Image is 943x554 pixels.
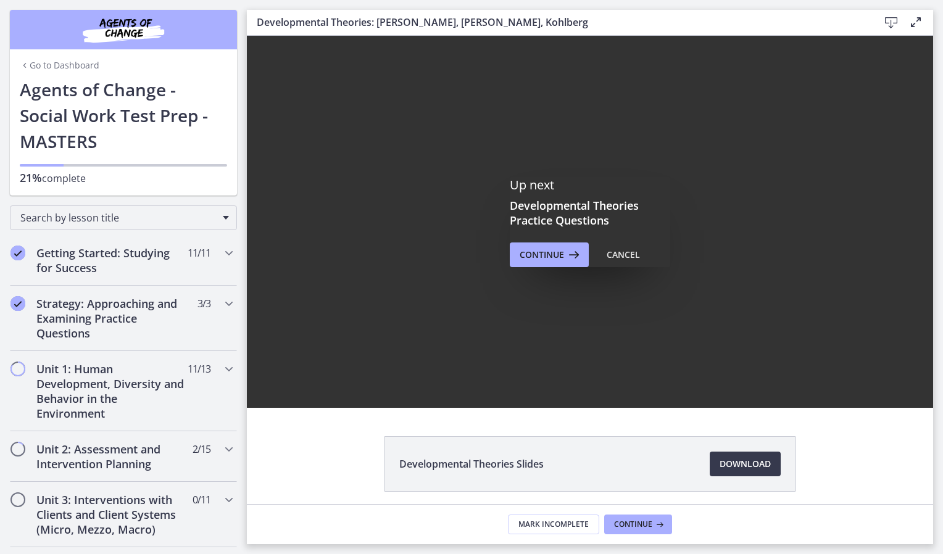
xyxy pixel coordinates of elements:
span: 11 / 13 [188,362,210,376]
span: 11 / 11 [188,246,210,260]
button: Continue [604,515,672,534]
button: Cancel [597,242,650,267]
span: Continue [520,247,564,262]
p: Up next [510,177,670,193]
span: 0 / 11 [193,492,210,507]
p: complete [20,170,227,186]
h2: Unit 1: Human Development, Diversity and Behavior in the Environment [36,362,187,421]
h2: Unit 3: Interventions with Clients and Client Systems (Micro, Mezzo, Macro) [36,492,187,537]
span: Download [720,457,771,471]
a: Download [710,452,781,476]
div: Cancel [607,247,640,262]
h1: Agents of Change - Social Work Test Prep - MASTERS [20,76,227,154]
img: Agents of Change [49,15,197,44]
h2: Strategy: Approaching and Examining Practice Questions [36,296,187,341]
h2: Unit 2: Assessment and Intervention Planning [36,442,187,471]
div: Search by lesson title [10,205,237,230]
span: Mark Incomplete [518,519,589,529]
span: 3 / 3 [197,296,210,311]
span: 21% [20,170,42,185]
span: Continue [614,519,652,529]
span: 2 / 15 [193,442,210,457]
span: Search by lesson title [20,211,217,225]
h3: Developmental Theories: [PERSON_NAME], [PERSON_NAME], Kohlberg [257,15,859,30]
a: Go to Dashboard [20,59,99,72]
button: Mark Incomplete [508,515,599,534]
button: Continue [510,242,589,267]
h3: Developmental Theories Practice Questions [510,198,670,228]
i: Completed [10,246,25,260]
h2: Getting Started: Studying for Success [36,246,187,275]
i: Completed [10,296,25,311]
span: Developmental Theories Slides [399,457,544,471]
